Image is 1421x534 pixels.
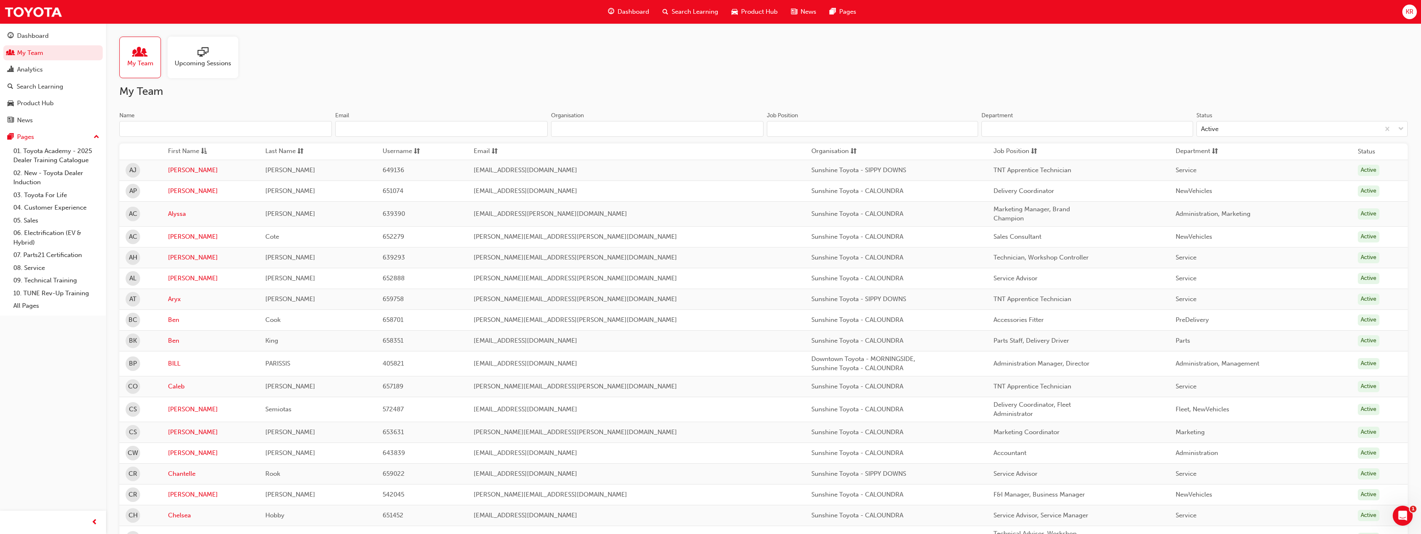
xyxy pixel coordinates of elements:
span: CO [128,382,138,391]
span: Sunshine Toyota - CALOUNDRA [811,491,903,498]
span: [PERSON_NAME][EMAIL_ADDRESS][DOMAIN_NAME] [474,491,627,498]
span: [EMAIL_ADDRESS][DOMAIN_NAME] [474,405,577,413]
input: Name [119,121,332,137]
span: 649136 [383,166,404,174]
span: 651074 [383,187,403,195]
div: Active [1358,294,1379,305]
span: sessionType_ONLINE_URL-icon [198,47,208,59]
div: Active [1358,252,1379,263]
div: Active [1358,381,1379,392]
a: news-iconNews [784,3,823,20]
input: Department [981,121,1193,137]
span: Sunshine Toyota - CALOUNDRA [811,210,903,218]
span: Cook [265,316,281,324]
span: Administration, Management [1176,360,1259,367]
span: [PERSON_NAME][EMAIL_ADDRESS][PERSON_NAME][DOMAIN_NAME] [474,233,677,240]
a: All Pages [10,299,103,312]
a: 01. Toyota Academy - 2025 Dealer Training Catalogue [10,145,103,167]
span: BK [129,336,137,346]
span: 659022 [383,470,405,477]
span: Delivery Coordinator [993,187,1054,195]
a: Search Learning [3,79,103,94]
span: [EMAIL_ADDRESS][DOMAIN_NAME] [474,449,577,457]
span: [PERSON_NAME][EMAIL_ADDRESS][PERSON_NAME][DOMAIN_NAME] [474,383,677,390]
span: Username [383,146,412,157]
a: Product Hub [3,96,103,111]
span: Service [1176,383,1196,390]
span: search-icon [662,7,668,17]
div: Search Learning [17,82,63,91]
span: AH [129,253,137,262]
span: Dashboard [618,7,649,17]
span: F&I Manager, Business Manager [993,491,1085,498]
div: Dashboard [17,31,49,41]
span: Sales Consultant [993,233,1041,240]
span: [EMAIL_ADDRESS][DOMAIN_NAME] [474,360,577,367]
span: Administration Manager, Director [993,360,1090,367]
button: Departmentsorting-icon [1176,146,1221,157]
span: Last Name [265,146,296,157]
span: PARISSIS [265,360,290,367]
a: My Team [3,45,103,61]
span: Administration [1176,449,1218,457]
button: Organisationsorting-icon [811,146,857,157]
span: Downtown Toyota - MORNINGSIDE, Sunshine Toyota - CALOUNDRA [811,355,915,372]
button: Job Positionsorting-icon [993,146,1039,157]
span: CW [128,448,138,458]
a: Trak [4,2,62,21]
div: Active [1358,314,1379,326]
span: [PERSON_NAME] [265,210,315,218]
a: 03. Toyota For Life [10,189,103,202]
a: [PERSON_NAME] [168,448,253,458]
h2: My Team [119,85,1408,98]
a: Alyssa [168,209,253,219]
span: Service [1176,166,1196,174]
input: Job Position [767,121,978,137]
span: Sunshine Toyota - CALOUNDRA [811,274,903,282]
span: [EMAIL_ADDRESS][DOMAIN_NAME] [474,166,577,174]
span: guage-icon [7,32,14,40]
div: Active [1358,427,1379,438]
span: Sunshine Toyota - CALOUNDRA [811,254,903,261]
span: CS [129,428,137,437]
span: Sunshine Toyota - CALOUNDRA [811,428,903,436]
a: Chelsea [168,511,253,520]
span: 652279 [383,233,404,240]
a: 04. Customer Experience [10,201,103,214]
span: Sunshine Toyota - SIPPY DOWNS [811,470,906,477]
a: 08. Service [10,262,103,274]
span: Sunshine Toyota - CALOUNDRA [811,383,903,390]
a: [PERSON_NAME] [168,490,253,499]
span: Semiotas [265,405,292,413]
span: Upcoming Sessions [175,59,231,68]
span: Accessories Fitter [993,316,1044,324]
span: Sunshine Toyota - CALOUNDRA [811,187,903,195]
a: Aryx [168,294,253,304]
span: BC [129,315,137,325]
span: Sunshine Toyota - CALOUNDRA [811,449,903,457]
a: My Team [119,37,168,78]
a: [PERSON_NAME] [168,232,253,242]
span: 639390 [383,210,405,218]
span: 657189 [383,383,403,390]
span: Administration, Marketing [1176,210,1250,218]
span: TNT Apprentice Technician [993,383,1071,390]
iframe: Intercom live chat [1393,506,1413,526]
span: down-icon [1398,124,1404,135]
input: Organisation [551,121,764,137]
span: Sunshine Toyota - CALOUNDRA [811,233,903,240]
a: [PERSON_NAME] [168,405,253,414]
span: [PERSON_NAME] [265,274,315,282]
span: Service [1176,512,1196,519]
span: Rook [265,470,280,477]
span: [PERSON_NAME] [265,383,315,390]
a: News [3,113,103,128]
button: Pages [3,129,103,145]
span: [PERSON_NAME] [265,166,315,174]
div: Active [1358,489,1379,500]
span: 1 [1410,506,1416,512]
button: First Nameasc-icon [168,146,214,157]
a: Ben [168,315,253,325]
span: 651452 [383,512,403,519]
span: Job Position [993,146,1029,157]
